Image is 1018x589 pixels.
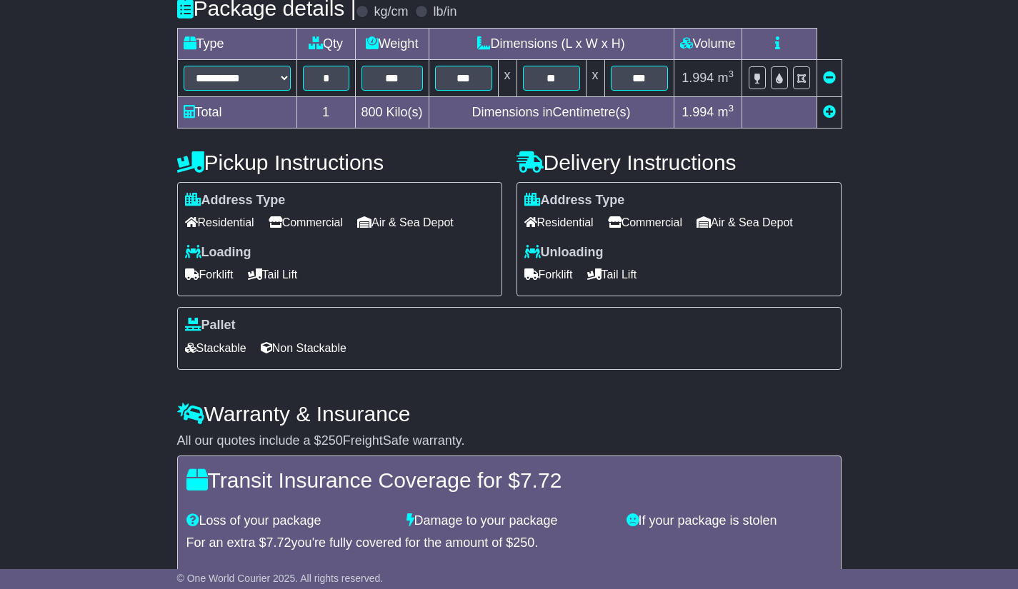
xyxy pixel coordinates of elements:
[587,263,637,286] span: Tail Lift
[177,433,842,449] div: All our quotes include a $ FreightSafe warranty.
[433,4,456,20] label: lb/in
[717,105,734,119] span: m
[399,513,619,529] div: Damage to your package
[513,535,534,550] span: 250
[185,318,236,333] label: Pallet
[296,96,355,128] td: 1
[355,28,429,59] td: Weight
[520,468,562,492] span: 7.72
[357,211,454,233] span: Air & Sea Depot
[186,535,832,551] div: For an extra $ you're fully covered for the amount of $ .
[266,535,291,550] span: 7.72
[361,105,383,119] span: 800
[682,71,714,85] span: 1.994
[179,513,399,529] div: Loss of your package
[177,28,296,59] td: Type
[185,211,254,233] span: Residential
[823,71,836,85] a: Remove this item
[177,573,384,584] span: © One World Courier 2025. All rights reserved.
[429,96,674,128] td: Dimensions in Centimetre(s)
[619,513,839,529] div: If your package is stolen
[674,28,742,59] td: Volume
[185,245,251,261] label: Loading
[524,263,573,286] span: Forklift
[728,103,734,114] sup: 3
[248,263,298,286] span: Tail Lift
[177,96,296,128] td: Total
[185,263,234,286] span: Forklift
[498,59,517,96] td: x
[374,4,408,20] label: kg/cm
[185,193,286,208] label: Address Type
[586,59,604,96] td: x
[269,211,343,233] span: Commercial
[296,28,355,59] td: Qty
[682,105,714,119] span: 1.994
[177,151,502,174] h4: Pickup Instructions
[823,105,836,119] a: Add new item
[697,211,793,233] span: Air & Sea Depot
[517,151,842,174] h4: Delivery Instructions
[185,337,246,359] span: Stackable
[261,337,346,359] span: Non Stackable
[524,193,625,208] label: Address Type
[321,433,343,448] span: 250
[186,468,832,492] h4: Transit Insurance Coverage for $
[429,28,674,59] td: Dimensions (L x W x H)
[728,69,734,79] sup: 3
[524,245,604,261] label: Unloading
[177,402,842,426] h4: Warranty & Insurance
[355,96,429,128] td: Kilo(s)
[524,211,594,233] span: Residential
[608,211,682,233] span: Commercial
[717,71,734,85] span: m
